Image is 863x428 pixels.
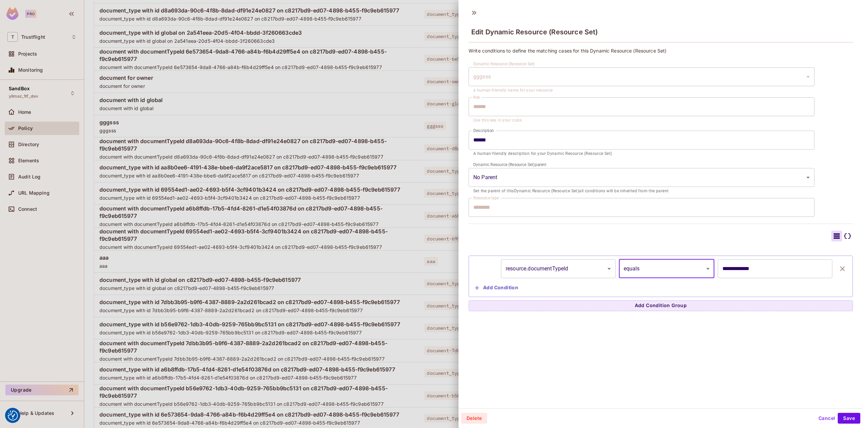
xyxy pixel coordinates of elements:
label: Key [473,94,480,100]
div: Without label [469,67,814,86]
p: a human-friendly name for your resource [473,87,810,94]
button: Consent Preferences [8,410,18,421]
button: Cancel [816,413,838,424]
button: Save [838,413,860,424]
p: A human-friendly description for your Dynamic Resource (Resource Set) [473,151,810,157]
div: equals [619,259,715,278]
button: Delete [461,413,487,424]
label: Resource type [473,195,499,201]
div: Without label [469,168,814,187]
p: Set the parent of this Dynamic Resource (Resource Set) all conditions will be inherited from the ... [473,188,810,195]
label: Dynamic Resource (Resource Set) [473,61,535,67]
span: Edit Dynamic Resource (Resource Set) [471,28,598,36]
button: Add Condition Group [469,300,853,311]
p: Write conditions to define the matching cases for this Dynamic Resource (Resource Set) [469,47,853,54]
img: Revisit consent button [8,410,18,421]
label: Description [473,128,494,133]
div: resource.documentTypeId [501,259,616,278]
button: Add Condition [472,283,521,293]
label: Dynamic Resource (Resource Set) parent [473,162,546,167]
p: Use this key in your code. [473,117,810,124]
